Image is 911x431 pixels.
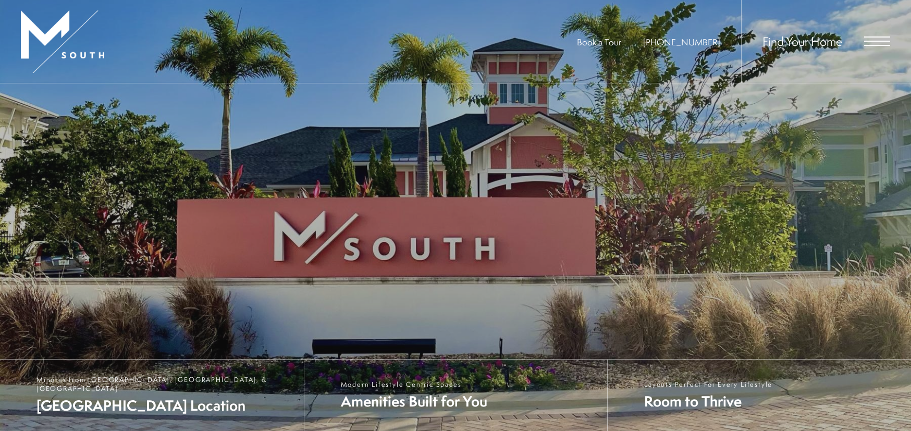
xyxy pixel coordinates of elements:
a: Find Your Home [762,33,842,50]
span: Minutes from [GEOGRAPHIC_DATA], [GEOGRAPHIC_DATA], & [GEOGRAPHIC_DATA] [36,375,293,393]
img: MSouth [21,10,104,73]
a: Call Us at 813-570-8014 [643,36,720,48]
a: Book a Tour [577,36,621,48]
span: [PHONE_NUMBER] [643,36,720,48]
button: Open Menu [864,36,890,46]
span: [GEOGRAPHIC_DATA] Location [36,396,293,415]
